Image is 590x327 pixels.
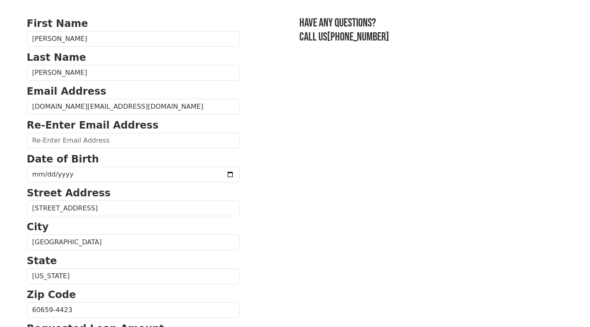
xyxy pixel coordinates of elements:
[27,255,57,267] strong: State
[27,99,240,115] input: Email Address
[299,30,564,44] h3: Call us
[27,302,240,318] input: Zip Code
[27,119,159,131] strong: Re-Enter Email Address
[27,187,111,199] strong: Street Address
[27,18,88,29] strong: First Name
[27,65,240,81] input: Last Name
[299,16,564,30] h3: Have any questions?
[27,133,240,148] input: Re-Enter Email Address
[27,200,240,216] input: Street Address
[27,234,240,250] input: City
[27,52,86,63] strong: Last Name
[327,30,389,44] a: [PHONE_NUMBER]
[27,31,240,47] input: First Name
[27,153,99,165] strong: Date of Birth
[27,221,49,233] strong: City
[27,289,76,301] strong: Zip Code
[27,86,106,97] strong: Email Address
